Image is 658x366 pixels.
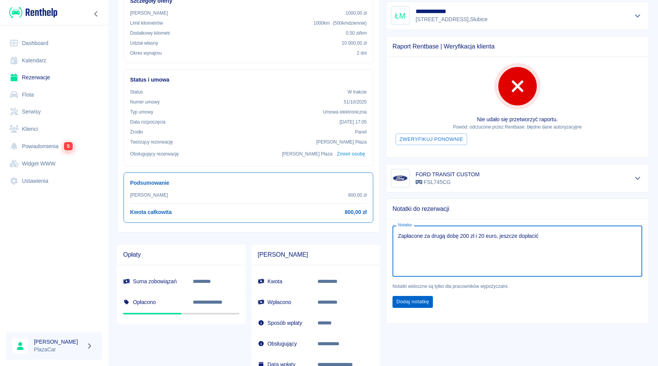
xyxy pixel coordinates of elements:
p: Panel [355,129,367,135]
p: [PERSON_NAME] [130,192,168,199]
span: Pozostało 400,00 zł do zapłaty [123,313,239,314]
p: Notatki widoczne są tylko dla pracowników wypożyczalni. [392,283,642,290]
label: Notatka [398,222,412,228]
p: 1000,00 zł [346,10,367,17]
span: Notatki do rezerwacji [392,205,642,213]
p: 51/10/2025 [344,99,367,105]
a: Widget WWW [6,155,102,172]
button: Pokaż szczegóły [631,173,644,184]
button: Dodaj notatkę [392,296,433,308]
p: Udział własny [130,40,158,47]
p: [DATE] 17:05 [339,119,367,125]
img: Renthelp logo [9,6,57,19]
p: Numer umowy [130,99,160,105]
p: Dodatkowy kilometr [130,30,170,37]
p: W trakcie [347,89,367,95]
a: Ustawienia [6,172,102,190]
h6: Suma zobowiązań [123,277,180,285]
p: Umowa elektroniczna [323,109,367,115]
p: Data rozpoczęcia [130,119,165,125]
h6: Wpłacono [258,298,306,306]
h6: Opłacono [123,298,180,306]
p: Nie udało się przetworzyć raportu. [392,115,642,124]
button: Zmień osobę [336,149,367,160]
p: [PERSON_NAME] Płaza [316,139,367,145]
p: 10 000,00 zł [342,40,367,47]
p: 1000 km [313,20,367,27]
textarea: Zapłacone za drugą dobę 200 zł i 20 euro, jeszcze dopłacić [398,232,637,271]
span: ( 500 km dziennie ) [333,20,367,26]
p: 800,00 zł [348,192,367,199]
p: Żrodło [130,129,143,135]
p: Okres wynajmu [130,50,162,57]
h6: [PERSON_NAME] [34,338,83,346]
p: 0,50 zł /km [346,30,367,37]
p: Obsługujący rezerwację [130,150,179,157]
p: [PERSON_NAME] [130,10,168,17]
p: PlazaCar [34,346,83,354]
h6: FORD TRANSIT CUSTOM [416,170,479,178]
h6: Podsumowanie [130,179,367,187]
p: Tworzący rezerwację [130,139,173,145]
a: Klienci [6,120,102,138]
button: Zwiń nawigację [90,9,102,19]
span: 5 [64,142,73,151]
p: FSL745CG [416,178,479,186]
a: Flota [6,86,102,104]
h6: Obsługujący [258,340,306,348]
span: Raport Rentbase | Weryfikacja klienta [392,43,642,50]
p: Typ umowy [130,109,153,115]
h6: Status i umowa [130,76,367,84]
span: Opłaty [123,251,239,259]
img: Image [392,170,408,186]
span: [PERSON_NAME] [258,251,374,259]
h6: 800,00 zł [345,208,367,216]
p: Status [130,89,143,95]
h6: Sposób wpłaty [258,319,306,327]
button: Zweryfikuj ponownie [396,134,467,145]
p: Powód: odrzucone przez Rentbase: błędne dane autoryzacyjne [392,124,642,130]
a: Renthelp logo [6,6,57,19]
p: Limit kilometrów [130,20,163,27]
a: Rezerwacje [6,69,102,86]
a: Dashboard [6,35,102,52]
a: Powiadomienia5 [6,137,102,155]
h6: Kwota [258,277,306,285]
p: [PERSON_NAME] Płaza [282,150,332,157]
p: [STREET_ADDRESS] , Słubice [416,15,491,23]
p: 2 dni [357,50,367,57]
h6: Kwota całkowita [130,208,172,216]
div: ŁM [391,7,409,25]
a: Kalendarz [6,52,102,69]
button: Pokaż szczegóły [631,10,644,21]
a: Serwisy [6,103,102,120]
